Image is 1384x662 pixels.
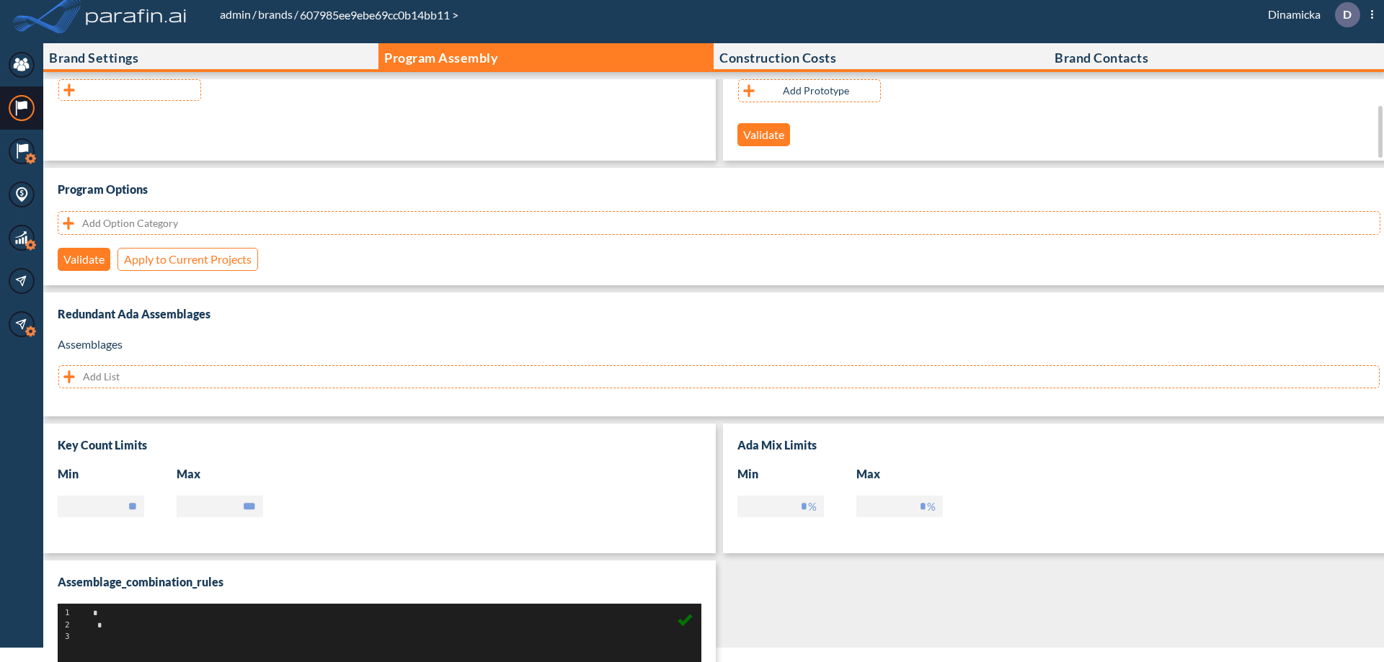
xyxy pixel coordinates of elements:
[117,248,258,271] button: Apply to Current Projects
[298,8,460,22] span: 607985ee9ebe69cc0b14bb11 >
[58,336,1380,353] p: Assemblages
[65,619,89,632] div: 2
[737,467,856,481] h3: min
[83,370,120,384] p: Add List
[1055,50,1148,65] p: Brand Contacts
[58,79,201,101] button: add line
[58,575,701,589] h3: assemblage_combination_rules
[737,123,790,146] button: Validate
[58,365,1380,388] button: Add List
[1246,2,1373,27] div: Dinamicka
[808,499,817,514] label: %
[1343,8,1352,21] p: D
[783,84,849,98] p: Add Prototype
[738,79,881,102] button: Add Prototype
[719,50,836,65] p: Construction Costs
[1049,43,1384,72] button: Brand Contacts
[257,7,294,21] a: brands
[218,7,252,21] a: admin
[58,211,1380,235] button: Add Option Category
[714,43,1049,72] button: Construction Costs
[58,182,1380,197] h3: Program Options
[58,307,1380,321] h3: Redundant Ada Assemblages
[378,43,714,72] button: Program Assembly
[927,499,936,514] label: %
[856,467,975,481] h3: max
[257,6,298,23] li: /
[58,438,701,452] h3: Key count limits
[58,248,110,271] button: Validate
[43,43,378,72] button: Brand Settings
[737,438,1381,452] h3: Ada mix limits
[65,631,89,643] div: 3
[65,607,89,619] div: 1
[218,6,257,23] li: /
[384,50,498,65] p: Program Assembly
[49,50,138,65] p: Brand Settings
[177,467,296,481] h3: Max
[82,215,178,231] p: Add Option Category
[58,467,177,481] h3: Min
